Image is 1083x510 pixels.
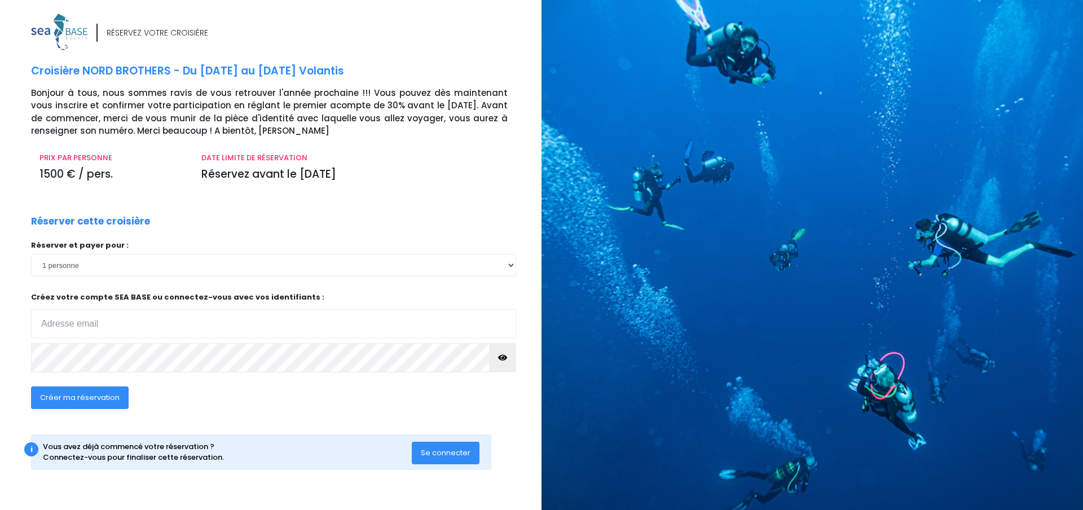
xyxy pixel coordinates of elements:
[31,214,150,229] p: Réserver cette croisière
[24,442,38,456] div: i
[31,292,516,338] p: Créez votre compte SEA BASE ou connectez-vous avec vos identifiants :
[421,447,470,458] span: Se connecter
[31,386,129,409] button: Créer ma réservation
[39,152,184,164] p: PRIX PAR PERSONNE
[31,240,516,251] p: Réserver et payer pour :
[31,14,87,50] img: logo_color1.png
[412,442,479,464] button: Se connecter
[31,63,533,80] p: Croisière NORD BROTHERS - Du [DATE] au [DATE] Volantis
[31,87,533,138] p: Bonjour à tous, nous sommes ravis de vous retrouver l'année prochaine !!! Vous pouvez dès mainten...
[201,152,508,164] p: DATE LIMITE DE RÉSERVATION
[43,441,412,463] div: Vous avez déjà commencé votre réservation ? Connectez-vous pour finaliser cette réservation.
[39,166,184,183] p: 1500 € / pers.
[412,447,479,457] a: Se connecter
[107,27,208,39] div: RÉSERVEZ VOTRE CROISIÈRE
[31,309,516,338] input: Adresse email
[201,166,508,183] p: Réservez avant le [DATE]
[40,392,120,403] span: Créer ma réservation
